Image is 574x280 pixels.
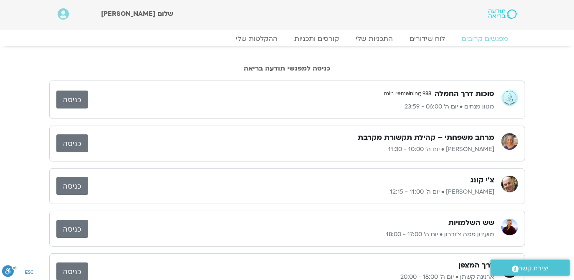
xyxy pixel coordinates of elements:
[501,133,518,150] img: שגית רוסו יצחקי
[56,220,88,238] a: כניסה
[471,175,495,185] h3: צ'י קונג
[88,102,495,112] p: מגוון מנחים • יום ה׳ 06:00 - 23:59
[58,35,517,43] nav: Menu
[449,218,495,228] h3: שש השלמויות
[56,177,88,195] a: כניסה
[88,144,495,154] p: [PERSON_NAME] • יום ה׳ 10:00 - 11:30
[491,260,570,276] a: יצירת קשר
[402,35,454,43] a: לוח שידורים
[435,89,495,99] h3: סוכות דרך החמלה
[88,230,495,240] p: מועדון פמה צ'ודרון • יום ה׳ 17:00 - 18:00
[56,134,88,152] a: כניסה
[381,88,435,100] span: 988 min remaining
[348,35,402,43] a: התכניות שלי
[101,9,173,18] span: שלום [PERSON_NAME]
[56,91,88,108] a: כניסה
[459,260,495,270] h3: דרך המצפן
[88,187,495,197] p: [PERSON_NAME] • יום ה׳ 11:00 - 12:15
[519,263,549,274] span: יצירת קשר
[454,35,517,43] a: מפגשים קרובים
[49,65,525,72] h2: כניסה למפגשי תודעה בריאה
[358,133,495,143] h3: מרחב משפחתי – קהילת תקשורת מקרבת
[228,35,286,43] a: ההקלטות שלי
[501,89,518,106] img: מגוון מנחים
[501,176,518,192] img: אריאל מירוז
[286,35,348,43] a: קורסים ותכניות
[501,219,518,235] img: מועדון פמה צ'ודרון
